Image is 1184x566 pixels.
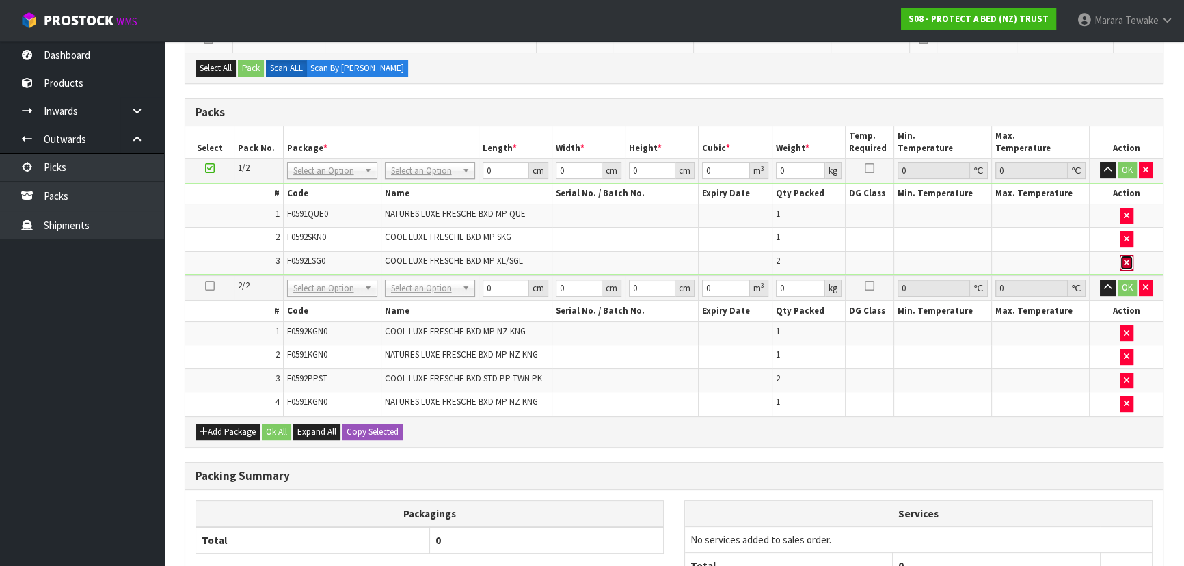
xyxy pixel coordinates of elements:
span: 1 [776,325,780,337]
span: COOL LUXE FRESCHE BXD MP NZ KNG [385,325,526,337]
div: kg [825,162,842,179]
span: COOL LUXE FRESCHE BXD STD PP TWN PK [385,373,542,384]
th: Name [381,301,552,321]
div: ℃ [970,280,988,297]
div: cm [675,280,695,297]
small: WMS [116,15,137,28]
h3: Packs [196,106,1153,119]
span: 1 [275,208,280,219]
span: 2/2 [238,280,250,291]
th: Action [1090,184,1163,204]
th: Select [185,126,234,159]
span: Select an Option [391,163,457,179]
th: Serial No. / Batch No. [552,301,699,321]
span: 2 [275,349,280,360]
h3: Packing Summary [196,470,1153,483]
span: NATURES LUXE FRESCHE BXD MP NZ KNG [385,396,538,407]
th: Action [1090,126,1163,159]
th: Serial No. / Batch No. [552,184,699,204]
a: S08 - PROTECT A BED (NZ) TRUST [901,8,1056,30]
th: DG Class [845,184,894,204]
span: F0592KGN0 [287,325,327,337]
span: F0592PPST [287,373,327,384]
th: Qty Packed [772,301,845,321]
th: Min. Temperature [894,184,992,204]
th: Packagings [196,500,664,527]
span: 1 [776,208,780,219]
div: cm [675,162,695,179]
span: 2 [776,373,780,384]
span: 1 [776,349,780,360]
span: COOL LUXE FRESCHE BXD MP XL/SGL [385,255,523,267]
span: F0592SKN0 [287,231,326,243]
th: Height [625,126,699,159]
sup: 3 [761,164,764,173]
th: Package [283,126,479,159]
button: Add Package [196,424,260,440]
div: m [750,280,768,297]
div: cm [529,280,548,297]
th: Weight [772,126,845,159]
button: OK [1118,280,1137,296]
div: kg [825,280,842,297]
span: 0 [435,534,441,547]
div: cm [602,162,621,179]
th: Code [283,301,381,321]
th: # [185,184,283,204]
th: Length [479,126,552,159]
th: # [185,301,283,321]
button: Ok All [262,424,291,440]
button: Select All [196,60,236,77]
span: F0592LSG0 [287,255,325,267]
span: Select an Option [391,280,457,297]
th: Max. Temperature [992,301,1090,321]
button: Copy Selected [342,424,403,440]
button: Expand All [293,424,340,440]
span: Expand All [297,426,336,437]
span: NATURES LUXE FRESCHE BXD MP QUE [385,208,526,219]
span: NATURES LUXE FRESCHE BXD MP NZ KNG [385,349,538,360]
button: OK [1118,162,1137,178]
th: Width [552,126,625,159]
span: Marara [1094,14,1123,27]
th: Total [196,527,430,554]
th: Name [381,184,552,204]
span: 2 [275,231,280,243]
th: Code [283,184,381,204]
span: Tewake [1125,14,1159,27]
button: Pack [238,60,264,77]
span: F0591KGN0 [287,349,327,360]
span: F0591KGN0 [287,396,327,407]
span: Select an Option [293,163,359,179]
th: Min. Temperature [894,126,992,159]
div: cm [602,280,621,297]
td: No services added to sales order. [685,527,1152,553]
th: Max. Temperature [992,126,1090,159]
th: Temp. Required [845,126,894,159]
label: Scan By [PERSON_NAME] [306,60,408,77]
span: 1 [776,231,780,243]
th: Min. Temperature [894,301,992,321]
span: 1/2 [238,162,250,174]
sup: 3 [761,281,764,290]
div: m [750,162,768,179]
span: F0591QUE0 [287,208,328,219]
div: cm [529,162,548,179]
th: Expiry Date [699,301,772,321]
label: Scan ALL [266,60,307,77]
span: 1 [776,396,780,407]
th: Max. Temperature [992,184,1090,204]
span: 3 [275,373,280,384]
th: Action [1090,301,1163,321]
span: 2 [776,255,780,267]
span: 3 [275,255,280,267]
span: 4 [275,396,280,407]
div: ℃ [970,162,988,179]
span: 1 [275,325,280,337]
th: DG Class [845,301,894,321]
img: cube-alt.png [21,12,38,29]
th: Pack No. [234,126,284,159]
th: Services [685,501,1152,527]
th: Cubic [699,126,772,159]
th: Expiry Date [699,184,772,204]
